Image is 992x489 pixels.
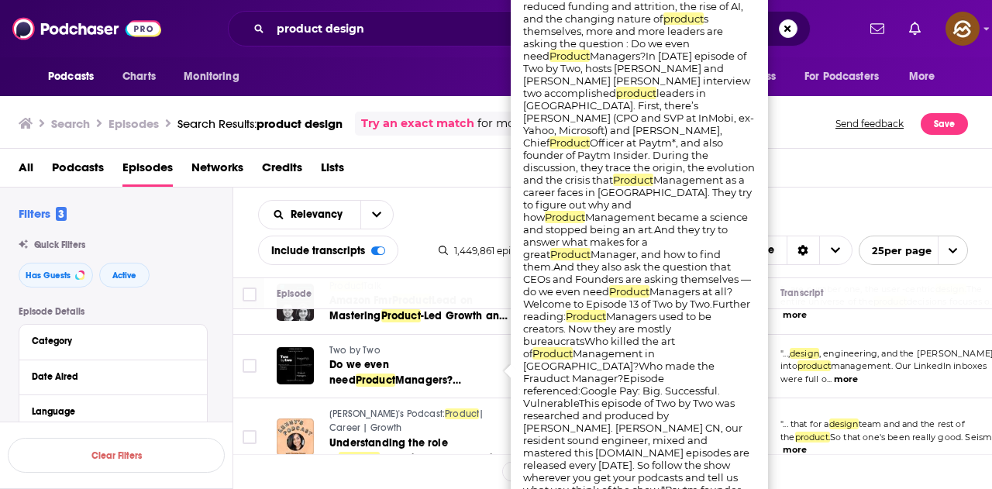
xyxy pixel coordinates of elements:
span: More [909,66,935,88]
span: management. Our LinkedIn inboxes were full o [780,360,987,384]
button: Choose View [711,236,852,265]
span: Management as a career faces in [GEOGRAPHIC_DATA]. They try to figure out why and how [523,174,752,223]
a: Understanding the role ofproductops | [PERSON_NAME] ([PERSON_NAME]) [329,436,514,467]
span: Logged in as hey85204 [945,12,980,46]
span: ops | [PERSON_NAME] ([PERSON_NAME]) [329,452,502,480]
span: Toggle select row [243,359,257,373]
span: Product [532,347,573,360]
span: product [616,87,656,99]
button: open menu [259,209,360,220]
div: Date Aired [32,371,184,382]
h3: Search [51,116,90,131]
a: Credits [262,155,302,187]
div: Category [32,336,184,346]
button: open menu [37,62,114,91]
span: team and and the rest of the [780,418,965,443]
button: Category [32,331,195,350]
span: Active [112,271,136,280]
input: Search podcasts, credits, & more... [270,16,688,41]
div: Sort Direction [787,236,819,264]
h2: Filters [19,206,67,221]
span: Product [549,136,590,149]
a: Search Results:product design [177,116,343,131]
span: Managers at all?Welcome to Episode 13 of Two by Two.Further reading: [523,285,750,322]
span: 3 [56,207,67,221]
span: Understanding the role of [329,436,448,465]
span: product [339,452,379,465]
button: Clear Filters [8,438,225,473]
a: Networks [191,155,243,187]
h2: Choose List sort [258,200,394,229]
a: Podcasts [52,155,104,187]
span: Two by Two [329,345,381,356]
div: Language [32,406,184,417]
span: ... [827,374,832,384]
span: design [829,418,859,429]
span: Product [356,374,395,387]
a: [PERSON_NAME]'s Podcast:Product| Career | Growth [329,408,514,435]
button: more [783,308,807,322]
button: open menu [859,236,968,265]
div: Search podcasts, credits, & more... [228,11,811,46]
a: Show notifications dropdown [903,15,927,42]
span: Managers?In [DATE] episode of Two by Two, hosts [PERSON_NAME] and [PERSON_NAME] [PERSON_NAME] int... [523,50,750,99]
span: Monitoring [184,66,239,88]
span: ..., [783,348,790,359]
button: more [783,443,807,456]
span: Charts [122,66,156,88]
button: Language [32,401,195,421]
button: Send feedback [831,112,908,136]
span: ... that for a [783,418,828,429]
button: Show profile menu [945,12,980,46]
a: Do we even needProductManagers? (Republished FULL Episode) [329,357,514,388]
span: s themselves, more and more leaders are asking the question : Do we even need [523,12,723,62]
span: Lists [321,155,344,187]
a: All [19,155,33,187]
span: Quick Filters [34,239,85,250]
div: Transcript [780,278,824,302]
span: Product [566,310,606,322]
div: Include transcripts [258,236,398,265]
a: Try an exact match [361,115,474,133]
span: For Podcasters [804,66,879,88]
span: product design [257,116,343,131]
span: for more precise results [477,115,611,133]
span: Has Guests [26,271,71,280]
span: [PERSON_NAME]'s Podcast: [329,408,445,419]
span: Relevancy [291,209,348,220]
button: Save [921,113,968,135]
span: Managers? (Republished FULL Episode) [329,374,470,402]
a: Show notifications dropdown [864,15,890,42]
span: product [797,360,831,371]
span: Managers used to be creators. Now they are mostly bureaucratsWho killed the art of [523,310,711,360]
span: Podcasts [48,66,94,88]
a: Two by Two [329,344,514,358]
a: Charts [112,62,165,91]
div: Search Results: [177,116,343,131]
button: open menu [898,62,955,91]
span: Management became a science and stopped being an art.And they try to answer what makes for a great [523,211,748,260]
div: Transcript [780,284,824,302]
button: Active [99,263,150,288]
button: open menu [794,62,901,91]
img: User Profile [945,12,980,46]
button: more [834,373,858,386]
button: Date Aired [32,367,195,386]
button: open menu [360,201,393,229]
span: product [663,12,704,25]
img: Podchaser - Follow, Share and Rate Podcasts [12,14,161,43]
span: Product [549,50,590,62]
div: Episode [277,284,312,303]
button: Has Guests [19,263,93,288]
span: Officer at Paytm*, and also founder of Paytm Insider. During the discussion, they trace the origi... [523,136,755,186]
a: Episodes [122,155,173,187]
button: open menu [173,62,259,91]
span: Product [545,211,585,223]
span: Product [550,248,591,260]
